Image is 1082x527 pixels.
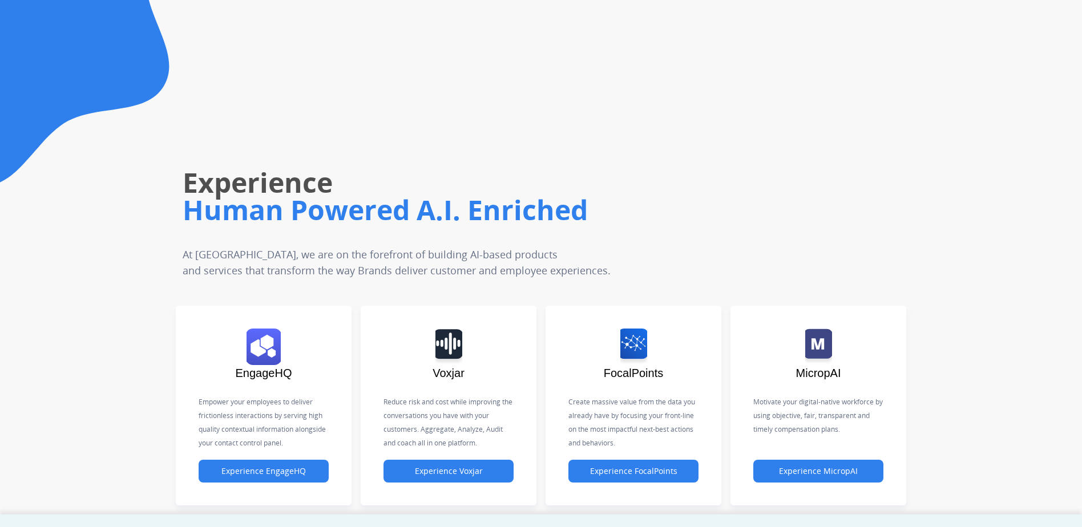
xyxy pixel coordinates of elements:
span: Voxjar [433,367,465,379]
a: Experience FocalPoints [568,467,699,476]
button: Experience Voxjar [383,460,514,483]
a: Experience MicropAI [753,467,883,476]
span: EngageHQ [236,367,292,379]
span: MicropAI [796,367,841,379]
a: Experience EngageHQ [199,467,329,476]
p: At [GEOGRAPHIC_DATA], we are on the forefront of building AI-based products and services that tra... [183,246,691,278]
button: Experience MicropAI [753,460,883,483]
span: FocalPoints [604,367,664,379]
h1: Experience [183,164,764,201]
img: logo [620,329,647,365]
button: Experience FocalPoints [568,460,699,483]
p: Motivate your digital-native workforce by using objective, fair, transparent and timely compensat... [753,395,883,436]
a: Experience Voxjar [383,467,514,476]
p: Empower your employees to deliver frictionless interactions by serving high quality contextual in... [199,395,329,450]
p: Reduce risk and cost while improving the conversations you have with your customers. Aggregate, A... [383,395,514,450]
h1: Human Powered A.I. Enriched [183,192,764,228]
img: logo [247,329,281,365]
img: logo [805,329,832,365]
p: Create massive value from the data you already have by focusing your front-line on the most impac... [568,395,699,450]
img: logo [435,329,462,365]
button: Experience EngageHQ [199,460,329,483]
